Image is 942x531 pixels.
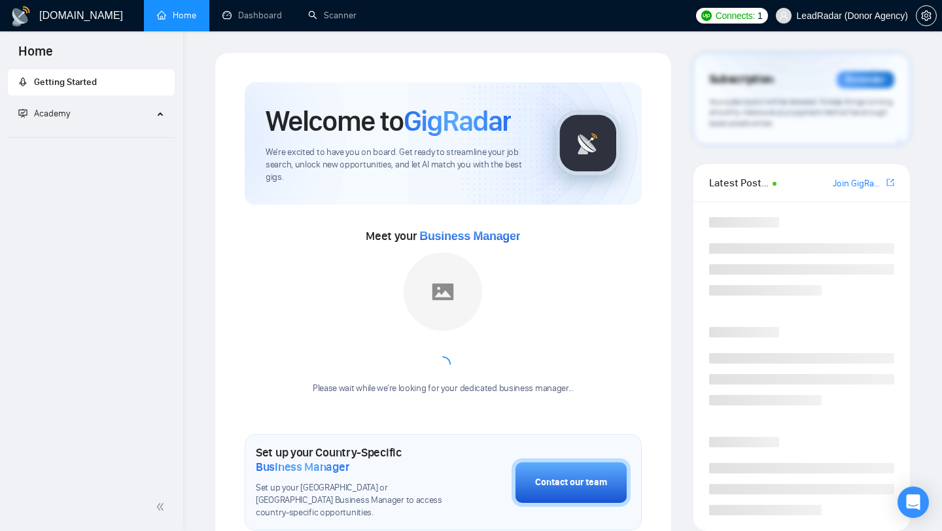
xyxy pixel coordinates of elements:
[8,69,175,95] li: Getting Started
[555,111,621,176] img: gigradar-logo.png
[256,445,446,474] h1: Set up your Country-Specific
[434,356,451,373] span: loading
[512,458,631,507] button: Contact our team
[758,9,763,23] span: 1
[833,177,884,191] a: Join GigRadar Slack Community
[10,6,31,27] img: logo
[404,103,511,139] span: GigRadar
[256,460,349,474] span: Business Manager
[8,42,63,69] span: Home
[419,230,520,243] span: Business Manager
[256,482,446,519] span: Set up your [GEOGRAPHIC_DATA] or [GEOGRAPHIC_DATA] Business Manager to access country-specific op...
[404,252,482,331] img: placeholder.png
[837,71,894,88] div: Reminder
[898,487,929,518] div: Open Intercom Messenger
[266,146,534,184] span: We're excited to have you on board. Get ready to streamline your job search, unlock new opportuni...
[305,383,582,395] div: Please wait while we're looking for your dedicated business manager...
[716,9,755,23] span: Connects:
[18,108,70,119] span: Academy
[308,10,357,21] a: searchScanner
[18,109,27,118] span: fund-projection-screen
[709,97,893,128] span: Your subscription will be renewed. To keep things running smoothly, make sure your payment method...
[779,11,788,20] span: user
[916,5,937,26] button: setting
[916,10,936,21] span: setting
[157,10,196,21] a: homeHome
[886,177,894,188] span: export
[18,77,27,86] span: rocket
[709,69,774,91] span: Subscription
[156,500,169,513] span: double-left
[34,108,70,119] span: Academy
[916,10,937,21] a: setting
[222,10,282,21] a: dashboardDashboard
[34,77,97,88] span: Getting Started
[535,475,607,490] div: Contact our team
[266,103,511,139] h1: Welcome to
[701,10,712,21] img: upwork-logo.png
[8,132,175,141] li: Academy Homepage
[366,229,520,243] span: Meet your
[886,177,894,189] a: export
[709,175,769,191] span: Latest Posts from the GigRadar Community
